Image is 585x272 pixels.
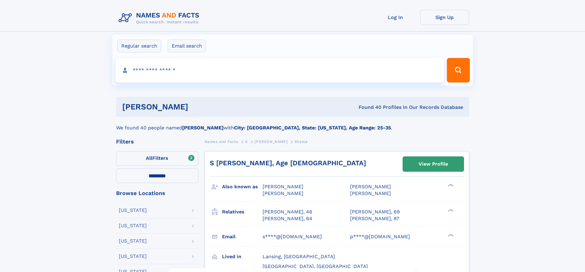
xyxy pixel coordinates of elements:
[116,190,198,196] div: Browse Locations
[447,58,470,82] button: Search Button
[210,159,366,167] a: S [PERSON_NAME], Age [DEMOGRAPHIC_DATA]
[116,117,469,132] div: We found 40 people named with .
[234,125,391,131] b: City: [GEOGRAPHIC_DATA], State: [US_STATE], Age Range: 25-35
[403,157,464,171] a: View Profile
[263,190,303,196] span: [PERSON_NAME]
[263,209,312,215] a: [PERSON_NAME], 46
[255,140,287,144] span: [PERSON_NAME]
[119,254,147,259] div: [US_STATE]
[119,239,147,243] div: [US_STATE]
[182,125,224,131] b: [PERSON_NAME]
[245,140,248,144] span: S
[222,182,263,192] h3: Also known as
[350,215,399,222] a: [PERSON_NAME], 87
[116,10,205,26] img: Logo Names and Facts
[263,215,312,222] a: [PERSON_NAME], 64
[350,209,400,215] a: [PERSON_NAME], 69
[350,184,391,190] span: [PERSON_NAME]
[447,208,454,212] div: ❯
[245,138,248,145] a: S
[222,232,263,242] h3: Email
[273,104,463,111] div: Found 40 Profiles In Our Records Database
[168,40,206,52] label: Email search
[255,138,287,145] a: [PERSON_NAME]
[222,251,263,262] h3: Lived in
[116,139,198,144] div: Filters
[371,10,420,25] a: Log In
[447,233,454,237] div: ❯
[263,184,303,190] span: [PERSON_NAME]
[119,223,147,228] div: [US_STATE]
[122,103,274,111] h1: [PERSON_NAME]
[294,140,308,144] span: Shaina
[419,157,448,171] div: View Profile
[205,138,238,145] a: Names and Facts
[222,207,263,217] h3: Relatives
[115,58,444,82] input: search input
[119,208,147,213] div: [US_STATE]
[116,151,198,166] label: Filters
[420,10,469,25] a: Sign Up
[146,155,152,161] span: All
[263,254,335,259] span: Lansing, [GEOGRAPHIC_DATA]
[263,263,368,269] span: [GEOGRAPHIC_DATA], [GEOGRAPHIC_DATA]
[117,40,161,52] label: Regular search
[447,183,454,187] div: ❯
[350,190,391,196] span: [PERSON_NAME]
